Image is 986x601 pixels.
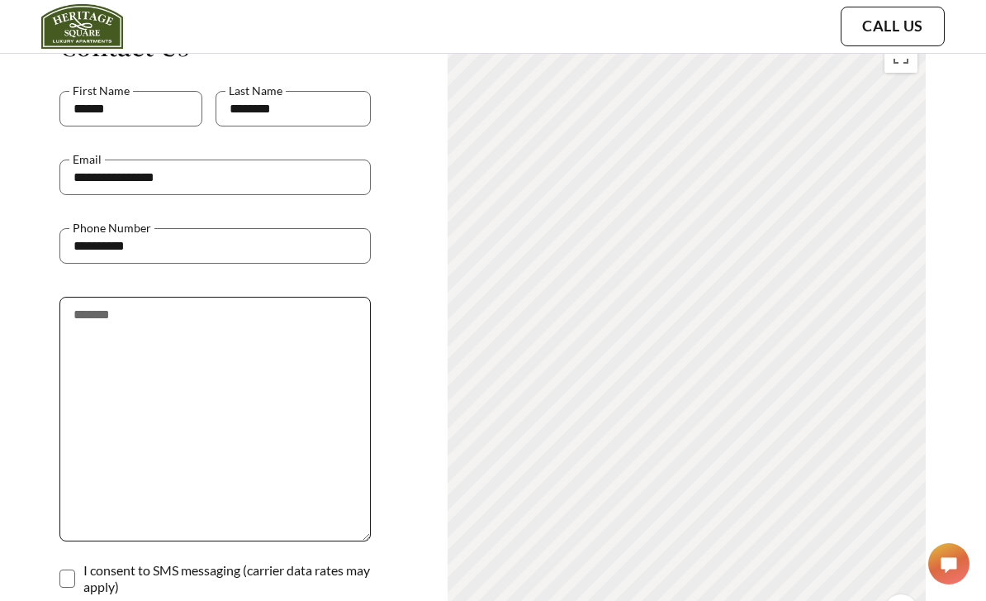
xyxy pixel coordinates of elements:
button: Call Us [841,7,945,46]
h1: Contact Us [59,27,372,64]
a: Call Us [862,17,923,36]
button: Toggle fullscreen view [884,40,917,73]
span: I consent to SMS messaging (carrier data rates may apply) [83,562,371,595]
img: heritage_square_logo.jpg [41,4,123,49]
